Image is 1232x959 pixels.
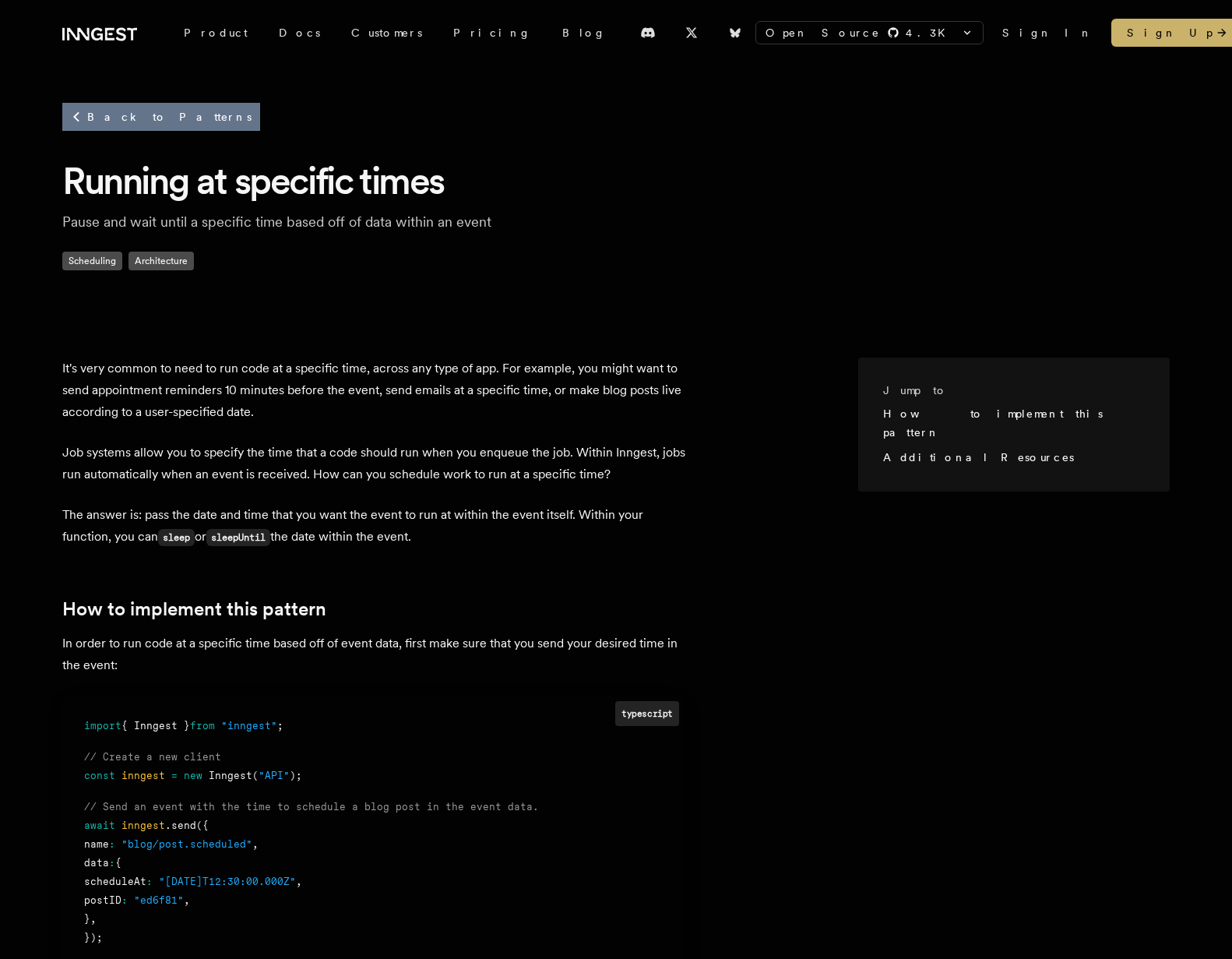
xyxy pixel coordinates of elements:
div: typescript [615,701,679,725]
a: X [674,20,709,45]
span: data [84,857,109,869]
span: ; [277,720,283,732]
span: "API" [259,770,290,781]
span: , [296,876,302,887]
a: How to implement this pattern [883,407,1103,439]
a: Docs [263,19,336,47]
h2: How to implement this pattern [62,598,685,620]
span: = [171,770,178,781]
span: }); [84,932,103,943]
span: : [121,894,128,906]
p: The answer is: pass the date and time that you want the event to run at within the event itself. ... [62,504,685,548]
h3: Jump to [883,383,1132,398]
span: , [252,838,259,850]
a: Back to Patterns [62,103,260,131]
span: const [84,770,115,781]
span: "ed6f81" [134,894,184,906]
a: Discord [631,20,665,45]
span: scheduleAt [84,876,146,887]
span: ({ [196,820,209,831]
span: new [184,770,202,781]
span: from [190,720,215,732]
span: Architecture [128,252,194,270]
span: , [184,894,190,906]
code: sleepUntil [206,529,270,546]
span: inngest [121,820,165,831]
span: { [115,857,121,869]
span: : [146,876,153,887]
span: // Send an event with the time to schedule a blog post in the event data. [84,801,539,813]
span: await [84,820,115,831]
span: { Inngest } [121,720,190,732]
a: Additional Resources [883,451,1074,464]
span: "blog/post.scheduled" [121,838,252,850]
span: postID [84,894,121,906]
span: , [90,913,97,925]
p: In order to run code at a specific time based off of event data, first make sure that you send yo... [62,633,685,676]
a: Bluesky [718,20,752,45]
a: Sign In [1002,25,1093,41]
span: "inngest" [221,720,277,732]
span: Open Source [766,25,881,41]
span: ( [252,770,259,781]
a: Pricing [438,19,547,47]
span: .send [165,820,196,831]
code: sleep [158,529,195,546]
p: Pause and wait until a specific time based off of data within an event [62,211,561,233]
span: inngest [121,770,165,781]
span: : [109,838,115,850]
span: // Create a new client [84,751,221,763]
span: "[DATE]T12:30:00.000Z" [159,876,296,887]
p: It's very common to need to run code at a specific time, across any type of app. For example, you... [62,358,685,423]
span: name [84,838,109,850]
span: 4.3 K [906,25,955,41]
a: Customers [336,19,438,47]
span: : [109,857,115,869]
a: Blog [547,19,621,47]
span: import [84,720,121,732]
div: Product [168,19,263,47]
h1: Running at specific times [62,157,1170,205]
p: Job systems allow you to specify the time that a code should run when you enqueue the job. Within... [62,442,685,485]
span: ); [290,770,302,781]
span: Scheduling [62,252,122,270]
span: } [84,913,90,925]
span: Inngest [209,770,252,781]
